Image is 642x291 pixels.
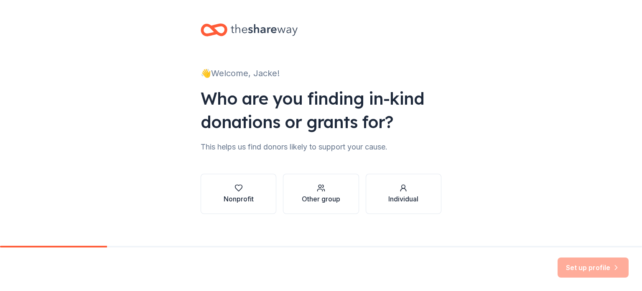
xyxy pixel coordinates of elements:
[201,67,441,80] div: 👋 Welcome, Jacke!
[224,194,254,204] div: Nonprofit
[201,87,441,134] div: Who are you finding in-kind donations or grants for?
[201,174,276,214] button: Nonprofit
[388,194,418,204] div: Individual
[366,174,441,214] button: Individual
[283,174,359,214] button: Other group
[302,194,340,204] div: Other group
[201,140,441,154] div: This helps us find donors likely to support your cause.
